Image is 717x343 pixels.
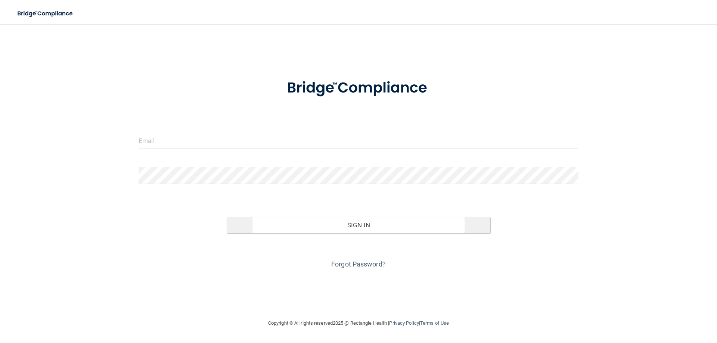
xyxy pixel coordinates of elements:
[271,69,446,107] img: bridge_compliance_login_screen.278c3ca4.svg
[227,217,491,233] button: Sign In
[139,132,578,149] input: Email
[420,320,449,326] a: Terms of Use
[222,311,495,335] div: Copyright © All rights reserved 2025 @ Rectangle Health | |
[389,320,419,326] a: Privacy Policy
[11,6,80,21] img: bridge_compliance_login_screen.278c3ca4.svg
[331,260,386,268] a: Forgot Password?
